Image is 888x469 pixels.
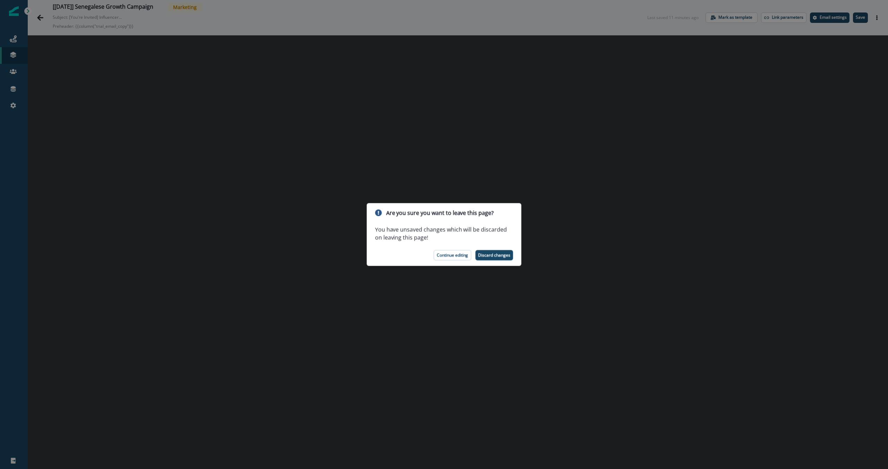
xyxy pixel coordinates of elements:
p: Discard changes [478,253,510,258]
p: You have unsaved changes which will be discarded on leaving this page! [375,225,513,242]
p: Continue editing [437,253,468,258]
button: Discard changes [476,250,513,261]
button: Continue editing [434,250,471,261]
p: Are you sure you want to leave this page? [386,208,494,217]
